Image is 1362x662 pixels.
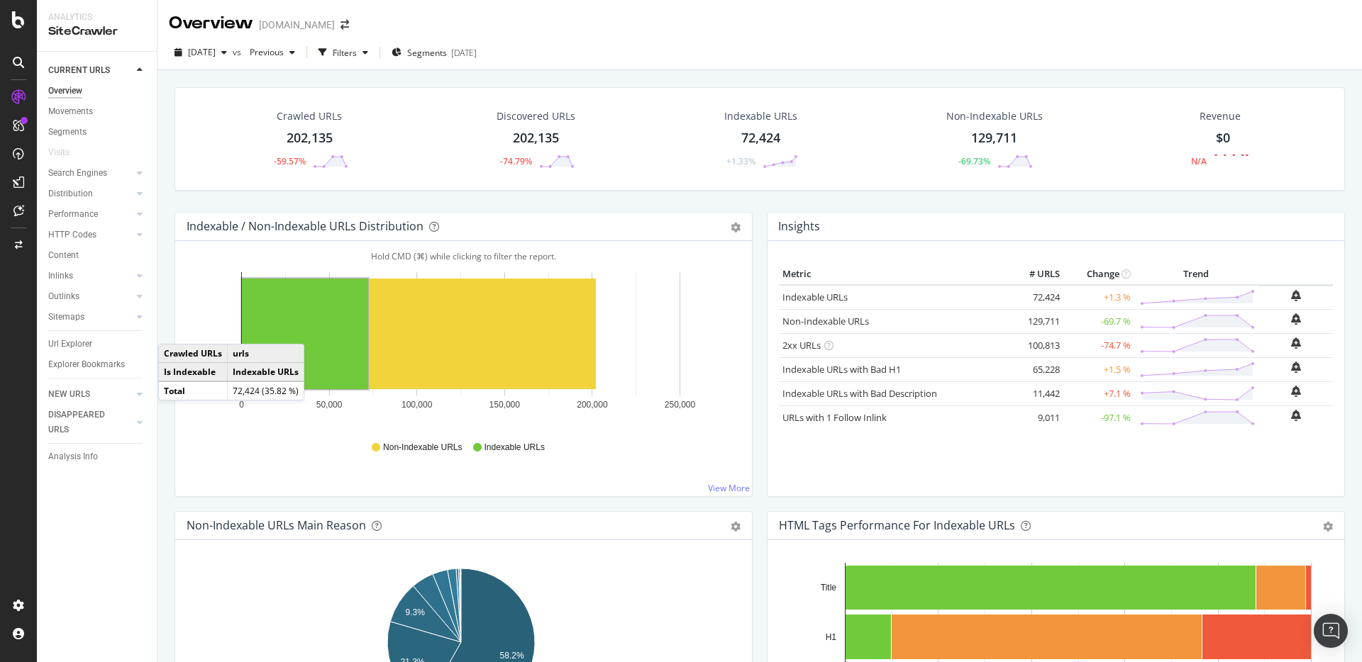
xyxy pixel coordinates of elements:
span: Previous [244,46,284,58]
div: Content [48,248,79,263]
div: Non-Indexable URLs Main Reason [187,518,366,532]
div: gear [1323,522,1333,532]
a: Movements [48,104,147,119]
a: Indexable URLs with Bad H1 [782,363,901,376]
div: N/A [1191,155,1207,167]
a: Performance [48,207,133,222]
td: 65,228 [1007,357,1063,381]
div: -74.79% [500,155,532,167]
text: 250,000 [665,400,696,410]
a: URLs with 1 Follow Inlink [782,411,887,424]
a: Non-Indexable URLs [782,315,869,327]
div: Indexable URLs [724,109,797,123]
td: 9,011 [1007,405,1063,430]
a: HTTP Codes [48,228,133,242]
td: Crawled URLs [159,344,228,363]
span: Non-Indexable URLs [383,442,462,454]
div: 202,135 [513,129,559,147]
a: Search Engines [48,166,133,181]
div: [DATE] [451,47,477,59]
a: Url Explorer [48,337,147,352]
a: Indexable URLs with Bad Description [782,387,937,400]
div: Segments [48,125,87,140]
span: Segments [407,47,447,59]
div: Crawled URLs [277,109,342,123]
button: Filters [313,41,374,64]
a: Analysis Info [48,449,147,464]
td: 72,424 (35.82 %) [228,381,304,400]
button: [DATE] [169,41,233,64]
text: 0 [239,400,244,410]
a: CURRENT URLS [48,63,133,78]
div: arrow-right-arrow-left [340,20,349,30]
div: Non-Indexable URLs [946,109,1043,123]
text: 50,000 [316,400,343,410]
text: 200,000 [577,400,608,410]
div: Sitemaps [48,310,84,325]
div: Indexable / Non-Indexable URLs Distribution [187,219,423,233]
text: 150,000 [489,400,521,410]
td: urls [228,344,304,363]
a: Sitemaps [48,310,133,325]
text: H1 [826,632,837,642]
div: bell-plus [1291,313,1301,325]
div: DISAPPEARED URLS [48,408,120,437]
div: gear [731,223,741,232]
div: gear [731,522,741,532]
td: 100,813 [1007,333,1063,357]
td: +1.5 % [1063,357,1134,381]
svg: A chart. [187,264,736,428]
td: -74.7 % [1063,333,1134,357]
div: Filters [333,47,357,59]
text: Title [821,583,837,593]
td: -97.1 % [1063,405,1134,430]
div: Analytics [48,11,145,23]
text: 100,000 [402,400,433,410]
div: Explorer Bookmarks [48,357,125,372]
div: -69.73% [958,155,990,167]
div: Url Explorer [48,337,92,352]
div: Performance [48,207,98,222]
a: Explorer Bookmarks [48,357,147,372]
span: Indexable URLs [485,442,545,454]
div: Open Intercom Messenger [1314,614,1348,648]
div: HTML Tags Performance for Indexable URLs [779,518,1015,532]
td: +1.3 % [1063,285,1134,310]
a: Inlinks [48,269,133,284]
text: 9.3% [406,607,426,617]
a: Distribution [48,186,133,201]
span: 2025 Sep. 5th [188,46,216,58]
td: 11,442 [1007,381,1063,405]
div: [DOMAIN_NAME] [259,18,335,32]
td: Is Indexable [159,363,228,382]
td: 72,424 [1007,285,1063,310]
a: View More [708,482,750,494]
div: Movements [48,104,93,119]
div: Discovered URLs [497,109,575,123]
a: Segments [48,125,147,140]
div: bell-plus [1291,290,1301,301]
a: Outlinks [48,289,133,304]
a: NEW URLS [48,387,133,402]
a: Content [48,248,147,263]
td: Total [159,381,228,400]
div: bell-plus [1291,361,1301,373]
a: 2xx URLs [782,339,821,352]
div: 202,135 [287,129,333,147]
th: Trend [1134,264,1258,285]
div: +1.33% [726,155,755,167]
th: Change [1063,264,1134,285]
div: SiteCrawler [48,23,145,40]
div: Visits [48,145,70,160]
a: Visits [48,145,84,160]
td: +7.1 % [1063,381,1134,405]
button: Previous [244,41,301,64]
td: Indexable URLs [228,363,304,382]
text: 58.2% [500,651,524,661]
h4: Insights [778,217,820,236]
div: Analysis Info [48,449,98,464]
span: vs [233,46,244,58]
a: Indexable URLs [782,291,848,303]
div: CURRENT URLS [48,63,110,78]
